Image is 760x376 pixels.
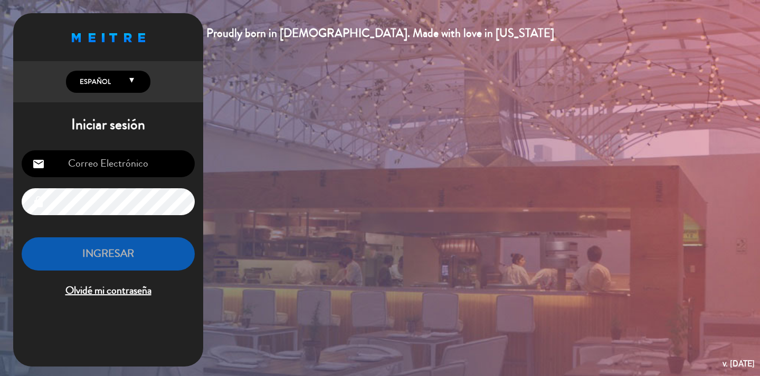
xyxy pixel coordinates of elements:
[77,76,111,87] span: Español
[723,356,755,371] div: v. [DATE]
[13,116,203,134] h1: Iniciar sesión
[22,282,195,300] span: Olvidé mi contraseña
[22,237,195,271] button: INGRESAR
[22,150,195,177] input: Correo Electrónico
[32,196,45,208] i: lock
[32,158,45,170] i: email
